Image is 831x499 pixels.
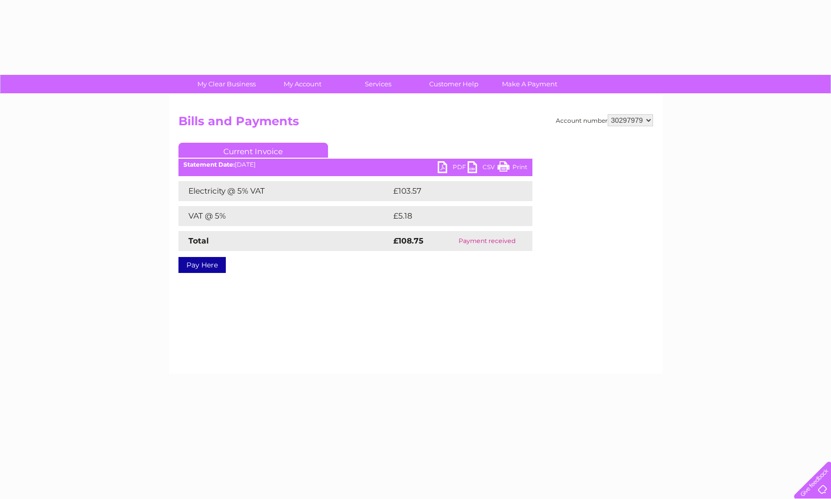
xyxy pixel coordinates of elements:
a: Make A Payment [489,75,571,93]
div: Account number [556,114,653,126]
td: Electricity @ 5% VAT [178,181,391,201]
h2: Bills and Payments [178,114,653,133]
div: [DATE] [178,161,532,168]
a: My Account [261,75,343,93]
a: Services [337,75,419,93]
a: Print [498,161,527,176]
a: CSV [468,161,498,176]
a: Current Invoice [178,143,328,158]
a: My Clear Business [185,75,268,93]
td: VAT @ 5% [178,206,391,226]
a: Customer Help [413,75,495,93]
b: Statement Date: [183,161,235,168]
td: Payment received [442,231,532,251]
td: £5.18 [391,206,508,226]
a: Pay Here [178,257,226,273]
strong: £108.75 [393,236,423,246]
a: PDF [438,161,468,176]
td: £103.57 [391,181,514,201]
strong: Total [188,236,209,246]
